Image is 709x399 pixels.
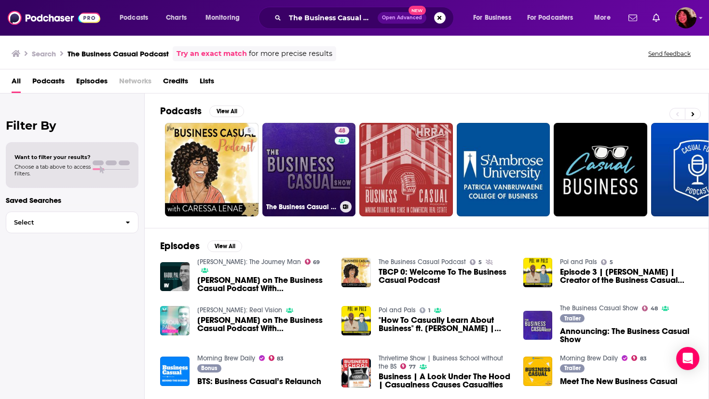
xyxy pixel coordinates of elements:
[197,276,330,293] a: Raoul Pal on The Business Casual Podcast With Nora Ali
[379,258,466,266] a: The Business Casual Podcast
[160,262,190,292] img: Raoul Pal on The Business Casual Podcast With Nora Ali
[207,240,242,252] button: View All
[640,357,647,361] span: 83
[163,73,188,93] a: Credits
[285,10,378,26] input: Search podcasts, credits, & more...
[625,10,641,26] a: Show notifications dropdown
[160,105,202,117] h2: Podcasts
[675,7,696,28] span: Logged in as Kathryn-Musilek
[560,258,597,266] a: Pol and Pals
[6,119,138,133] h2: Filter By
[197,316,330,332] span: [PERSON_NAME] on The Business Casual Podcast With [PERSON_NAME]
[197,276,330,293] span: [PERSON_NAME] on The Business Casual Podcast With [PERSON_NAME]
[587,10,623,26] button: open menu
[610,260,613,265] span: 5
[160,240,200,252] h2: Episodes
[649,10,664,26] a: Show notifications dropdown
[209,106,244,117] button: View All
[165,123,259,216] a: 5
[197,306,282,314] a: Raoul Pal: Real Vision
[631,355,647,361] a: 83
[564,316,581,321] span: Trailer
[523,357,553,386] a: Meet The New Business Casual
[420,307,430,313] a: 1
[341,306,371,335] img: "How To Casually Learn About Business" ft. Josh Kaplan | Creator of the Morning Brew's "Business ...
[379,372,512,389] a: Business | A Look Under The Hood | Casualness Causes Casualties
[244,127,255,134] a: 5
[269,355,284,361] a: 83
[379,316,512,332] span: "How To Casually Learn About Business" ft. [PERSON_NAME] | Creator of the Morning Brew's "Busines...
[305,259,320,265] a: 69
[527,11,573,25] span: For Podcasters
[382,15,422,20] span: Open Advanced
[32,49,56,58] h3: Search
[470,259,482,265] a: 5
[560,327,693,344] a: Announcing: The Business Casual Show
[6,196,138,205] p: Saved Searches
[68,49,169,58] h3: The Business Casual Podcast
[120,11,148,25] span: Podcasts
[266,203,336,211] h3: The Business Casual Show
[199,10,252,26] button: open menu
[32,73,65,93] a: Podcasts
[594,11,611,25] span: More
[313,260,320,265] span: 69
[197,316,330,332] a: Raoul Pal on The Business Casual Podcast With Nora Ali
[466,10,523,26] button: open menu
[560,377,677,386] a: Meet The New Business Casual
[197,377,321,386] a: BTS: Business Casual’s Relaunch
[247,126,251,136] span: 5
[341,359,371,388] img: Business | A Look Under The Hood | Casualness Causes Casualties
[6,219,118,226] span: Select
[379,268,512,284] a: TBCP 0: Welcome To The Business Casual Podcast
[523,311,553,340] img: Announcing: The Business Casual Show
[521,10,587,26] button: open menu
[76,73,108,93] span: Episodes
[14,154,91,160] span: Want to filter your results?
[378,12,426,24] button: Open AdvancedNew
[473,11,511,25] span: For Business
[523,258,553,287] img: Episode 3 | Josh Kaplan | Creator of the Business Casual Podcast
[341,258,371,287] img: TBCP 0: Welcome To The Business Casual Podcast
[601,259,613,265] a: 5
[160,357,190,386] img: BTS: Business Casual’s Relaunch
[201,365,217,371] span: Bonus
[560,304,638,312] a: The Business Casual Show
[400,363,416,369] a: 77
[160,306,190,335] img: Raoul Pal on The Business Casual Podcast With Nora Ali
[14,163,91,177] span: Choose a tab above to access filters.
[160,240,242,252] a: EpisodesView All
[268,7,463,29] div: Search podcasts, credits, & more...
[379,354,503,371] a: Thrivetime Show | Business School without the BS
[409,6,426,15] span: New
[379,316,512,332] a: "How To Casually Learn About Business" ft. Josh Kaplan | Creator of the Morning Brew's "Business ...
[200,73,214,93] a: Lists
[642,306,658,311] a: 48
[166,11,187,25] span: Charts
[428,308,430,313] span: 1
[8,9,100,27] img: Podchaser - Follow, Share and Rate Podcasts
[409,365,416,369] span: 77
[12,73,21,93] a: All
[335,127,349,134] a: 48
[119,73,151,93] span: Networks
[277,357,284,361] span: 83
[160,10,192,26] a: Charts
[564,365,581,371] span: Trailer
[177,48,247,59] a: Try an exact match
[560,268,693,284] a: Episode 3 | Josh Kaplan | Creator of the Business Casual Podcast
